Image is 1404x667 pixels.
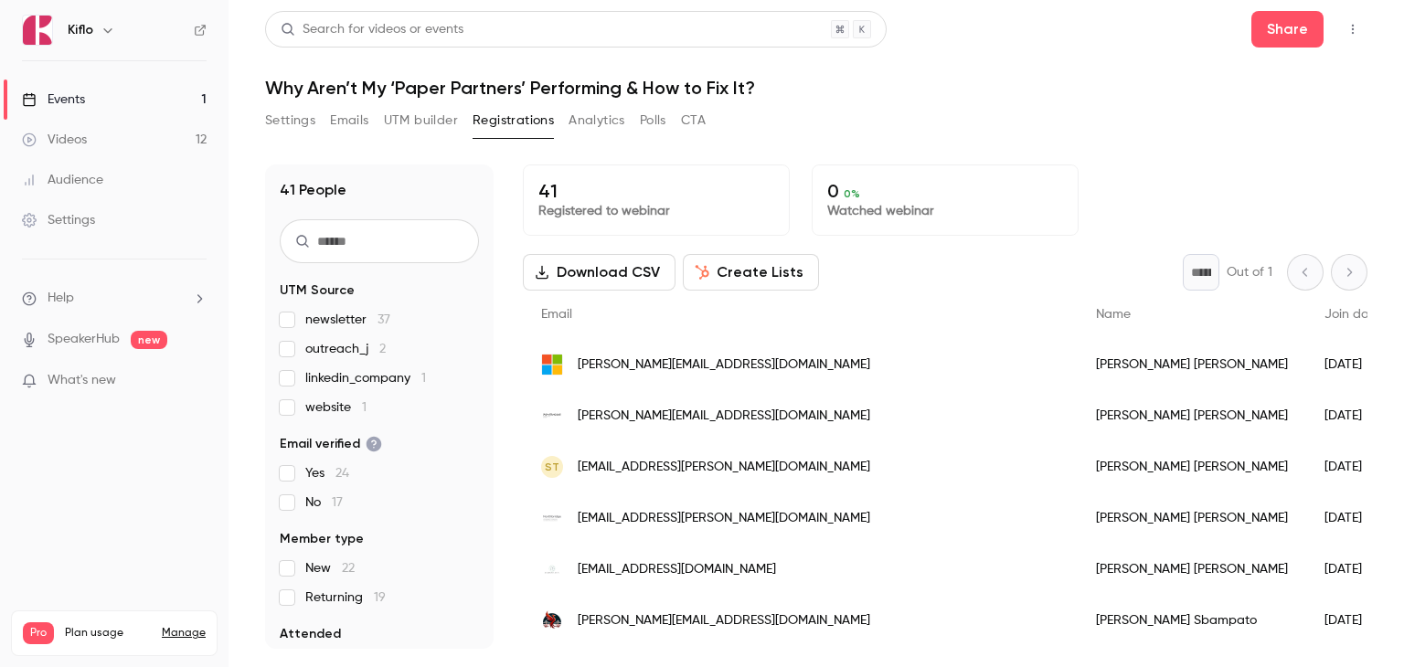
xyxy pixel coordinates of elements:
button: CTA [681,106,706,135]
h6: Kiflo [68,21,93,39]
img: bridgerwise.com [541,609,563,631]
span: Help [48,289,74,308]
button: Create Lists [683,254,819,291]
p: 41 [538,180,774,202]
span: New [305,559,355,577]
button: Share [1251,11,1324,48]
span: [PERSON_NAME][EMAIL_ADDRESS][DOMAIN_NAME] [578,611,870,630]
p: Watched webinar [827,202,1063,220]
a: SpeakerHub [48,330,120,349]
span: 24 [335,467,349,480]
span: 2 [379,343,386,355]
div: Events [22,90,85,109]
span: website [305,398,367,417]
button: UTM builder [384,106,458,135]
span: [PERSON_NAME][EMAIL_ADDRESS][DOMAIN_NAME] [578,407,870,426]
div: Settings [22,211,95,229]
span: Plan usage [65,626,151,641]
span: [EMAIL_ADDRESS][PERSON_NAME][DOMAIN_NAME] [578,509,870,528]
span: 19 [374,591,386,604]
div: [PERSON_NAME] [PERSON_NAME] [1078,390,1306,441]
span: Email [541,308,572,321]
div: [PERSON_NAME] [PERSON_NAME] [1078,492,1306,544]
img: olezkaglobal.com [541,558,563,580]
span: [EMAIL_ADDRESS][DOMAIN_NAME] [578,560,776,579]
button: Analytics [569,106,625,135]
span: Attended [280,625,341,643]
span: linkedin_company [305,369,426,387]
h1: 41 People [280,179,346,201]
div: [PERSON_NAME] [PERSON_NAME] [1078,544,1306,595]
span: UTM Source [280,281,355,300]
div: [PERSON_NAME] [PERSON_NAME] [1078,339,1306,390]
div: [DATE] [1306,339,1399,390]
span: 1 [362,401,367,414]
img: Kiflo [23,16,52,45]
li: help-dropdown-opener [22,289,207,308]
span: Pro [23,622,54,644]
p: 0 [827,180,1063,202]
iframe: Noticeable Trigger [185,373,207,389]
button: Settings [265,106,315,135]
span: Member type [280,530,364,548]
span: 22 [342,562,355,575]
img: mypowerhouse.group [541,405,563,427]
span: Email verified [280,435,382,453]
div: [DATE] [1306,595,1399,646]
button: Emails [330,106,368,135]
span: Yes [305,464,349,482]
span: 0 % [844,187,860,200]
div: Search for videos or events [281,20,463,39]
span: 1 [421,372,426,385]
span: outreach_j [305,340,386,358]
button: Download CSV [523,254,675,291]
a: Manage [162,626,206,641]
div: [DATE] [1306,544,1399,595]
span: newsletter [305,311,390,329]
img: nbfc.com [541,507,563,529]
div: [PERSON_NAME] [PERSON_NAME] [1078,441,1306,492]
span: What's new [48,371,116,390]
p: Registered to webinar [538,202,774,220]
p: Out of 1 [1227,263,1272,281]
span: Join date [1324,308,1381,321]
div: Videos [22,131,87,149]
div: [DATE] [1306,492,1399,544]
span: ST [545,459,559,475]
span: 17 [332,496,343,509]
button: Polls [640,106,666,135]
span: new [131,331,167,349]
span: 37 [378,313,390,326]
div: Audience [22,171,103,189]
span: [PERSON_NAME][EMAIL_ADDRESS][DOMAIN_NAME] [578,355,870,375]
span: Name [1096,308,1131,321]
div: [PERSON_NAME] Sbampato [1078,595,1306,646]
span: Returning [305,588,386,607]
h1: Why Aren’t My ‘Paper Partners’ Performing & How to Fix It? [265,77,1367,99]
div: [DATE] [1306,441,1399,492]
img: live.com [541,354,563,376]
span: No [305,493,343,512]
button: Registrations [473,106,554,135]
div: [DATE] [1306,390,1399,441]
span: [EMAIL_ADDRESS][PERSON_NAME][DOMAIN_NAME] [578,458,870,477]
